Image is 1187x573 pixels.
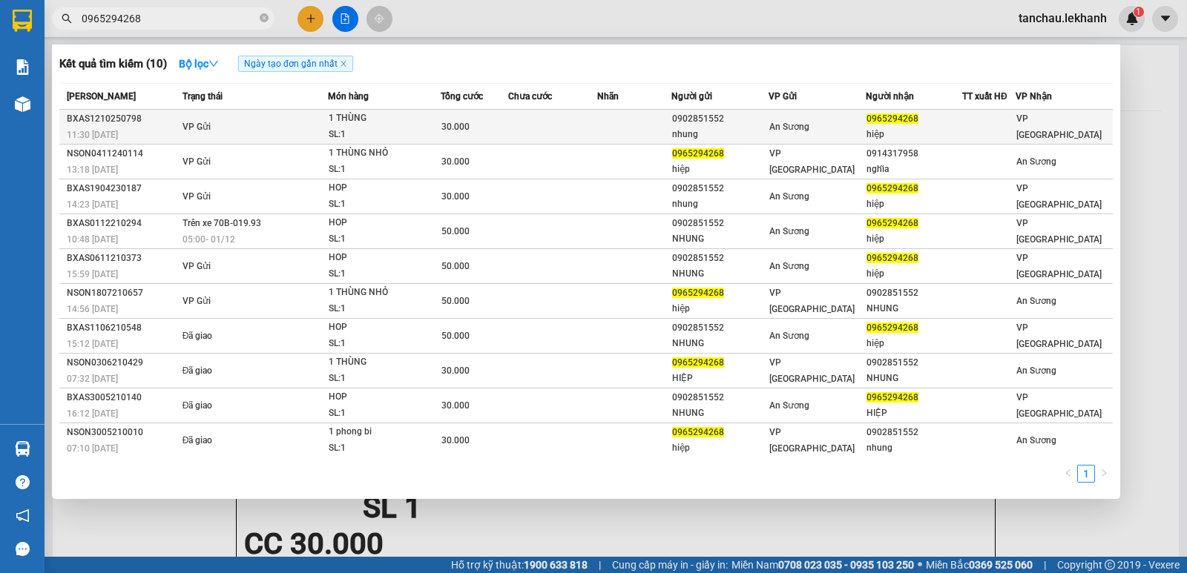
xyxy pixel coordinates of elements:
span: down [208,59,219,69]
div: hiệp [867,266,962,282]
span: Người nhận [866,91,914,102]
div: NHUNG [672,231,768,247]
div: 1 THÙNG NHỎ [329,285,440,301]
li: Previous Page [1059,465,1077,483]
div: 0902851552 [867,355,962,371]
div: 0858200677 [142,66,261,87]
span: Chưa cước [508,91,552,102]
div: 1 THÙNG [329,354,440,371]
span: Đã giao [183,365,213,376]
span: Tổng cước [441,91,483,102]
div: HIỆP [672,371,768,386]
div: hiệp [867,196,962,212]
span: Trạng thái [183,91,223,102]
span: 16:12 [DATE] [67,408,118,419]
div: hiệp [672,301,768,317]
span: search [62,13,72,24]
span: right [1099,468,1108,477]
div: TÍNH [142,48,261,66]
div: nhung [672,196,768,212]
span: TT xuất HĐ [962,91,1007,102]
span: Đã giao [183,400,213,411]
div: SL: 1 [329,196,440,213]
div: SL: 1 [329,336,440,352]
div: SL: 1 [329,301,440,317]
span: 50.000 [441,331,470,341]
span: VP Gửi [183,191,211,202]
button: left [1059,465,1077,483]
div: BXAS1106210548 [67,320,178,336]
div: nghĩa [867,162,962,177]
span: 05:00 - 01/12 [183,234,235,245]
span: An Sương [769,331,809,341]
span: An Sương [769,122,809,132]
div: SL: 1 [329,162,440,178]
span: VP [GEOGRAPHIC_DATA] [769,288,855,314]
div: NSON0411240114 [67,146,178,162]
span: VP [GEOGRAPHIC_DATA] [769,148,855,175]
span: VP [GEOGRAPHIC_DATA] [1016,253,1102,279]
strong: Bộ lọc [179,58,219,70]
div: 0902851552 [672,320,768,336]
span: 10:48 [DATE] [67,234,118,245]
span: VP [GEOGRAPHIC_DATA] [1016,322,1102,349]
div: 1 THÙNG NHỎ [329,145,440,162]
div: NSON0306210429 [67,355,178,371]
div: BX [PERSON_NAME] [13,13,131,48]
div: VIET MY [13,48,131,66]
div: BXAS1210250798 [67,111,178,127]
span: 30.000 [441,156,470,167]
span: An Sương [1016,156,1056,167]
span: 15:59 [DATE] [67,269,118,279]
div: 0902851552 [672,251,768,266]
div: hiệp [867,231,962,247]
div: 1 phong bi [329,424,440,440]
div: BXAS3005210140 [67,390,178,405]
div: hiệp [867,127,962,142]
span: 15:12 [DATE] [67,339,118,349]
div: 0902851552 [672,216,768,231]
div: HIỆP [867,405,962,421]
span: Trên xe 70B-019.93 [183,218,261,228]
span: close-circle [260,13,269,22]
span: 0965294268 [867,113,918,124]
span: 30.000 [441,122,470,132]
span: An Sương [769,400,809,411]
span: 14:23 [DATE] [67,199,118,210]
div: 1 THÙNG [329,110,440,127]
div: nhung [672,127,768,142]
span: 0965294268 [867,392,918,403]
span: 11:30 [DATE] [67,130,118,140]
button: Bộ lọcdown [167,52,231,76]
span: VP [GEOGRAPHIC_DATA] [769,357,855,384]
div: HOP [329,180,440,196]
div: hiệp [672,440,768,456]
span: An Sương [1016,365,1056,376]
button: right [1095,465,1113,483]
div: Lý Thường Kiệt [142,13,261,48]
span: VP [GEOGRAPHIC_DATA] [1016,218,1102,245]
span: notification [16,509,30,523]
span: 07:32 [DATE] [67,374,118,384]
span: close [340,60,347,67]
span: Gửi: [13,14,36,30]
span: Nhãn [597,91,619,102]
li: 1 [1077,465,1095,483]
div: hiệp [672,162,768,177]
span: 30.000 [441,191,470,202]
div: 30.000 [139,96,263,116]
span: An Sương [769,226,809,236]
div: HOP [329,215,440,231]
div: BXAS0611210373 [67,251,178,266]
span: 0965294268 [672,148,724,159]
div: 0902851552 [672,181,768,196]
span: VP Nhận [1016,91,1052,102]
span: 30.000 [441,365,470,376]
span: 0965294268 [867,253,918,263]
span: Đã giao [183,331,213,341]
span: An Sương [1016,435,1056,446]
span: 50.000 [441,261,470,271]
span: 30.000 [441,435,470,446]
span: VP [GEOGRAPHIC_DATA] [1016,183,1102,210]
span: 0965294268 [672,357,724,368]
